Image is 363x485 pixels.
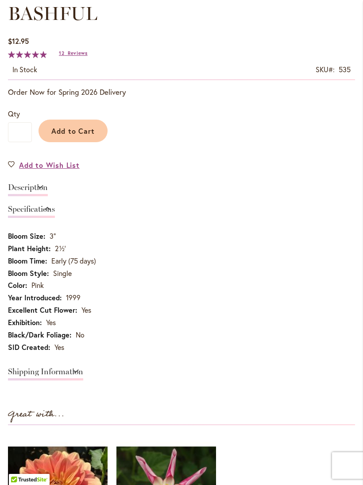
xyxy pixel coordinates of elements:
span: 12 [59,50,64,56]
span: In stock [12,65,37,74]
td: Pink [8,280,355,293]
span: Add to Cart [51,126,95,136]
a: Add to Wish List [8,160,80,170]
a: Specifications [8,205,55,218]
span: $12.95 [8,36,29,46]
td: 2½' [8,244,355,256]
div: Availability [12,65,37,75]
td: Yes [8,305,355,318]
span: Add to Wish List [19,160,80,170]
span: Reviews [68,50,88,56]
iframe: Launch Accessibility Center [7,454,31,478]
a: Shipping Information [8,368,83,380]
span: BASHFUL [8,2,97,25]
td: Single [8,268,355,281]
td: 3" [8,231,355,244]
td: No [8,330,355,342]
td: Yes [8,318,355,330]
a: 12 Reviews [59,50,88,56]
button: Add to Cart [39,120,108,142]
td: Yes [8,342,355,355]
strong: Great with... [8,407,65,422]
td: 1999 [8,293,355,305]
span: Qty [8,109,20,118]
strong: SKU [316,65,335,74]
a: Description [8,183,48,196]
div: 535 [339,65,351,75]
p: Order Now for Spring 2026 Delivery [8,87,355,97]
div: Detailed Product Info [8,179,355,385]
div: 99% [8,51,47,58]
td: Early (75 days) [8,256,355,268]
